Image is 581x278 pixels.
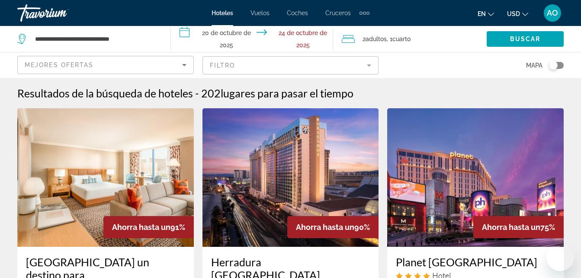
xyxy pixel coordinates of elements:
button: Menú de usuario [541,4,564,22]
a: Vuelos [250,10,270,16]
div: 91% [103,216,194,238]
span: Ahorra hasta un [482,223,540,232]
font: 2 [363,36,366,42]
button: Elementos de navegación adicionales [360,6,369,20]
span: Mejores ofertas [25,61,94,68]
a: Cruceros [325,10,351,16]
button: Filtro [202,56,379,75]
a: Coches [287,10,308,16]
mat-select: Ordenar por [25,60,186,70]
span: USD [507,10,520,17]
span: AO [547,9,558,17]
a: Planet [GEOGRAPHIC_DATA] [396,255,555,268]
div: 75% [473,216,564,238]
img: Imagen del hotel [202,108,379,247]
button: Fecha de entrada: 20 oct 2025 Fecha de salida: 24 oct 2025 [171,26,333,52]
font: , 1 [387,36,392,42]
span: Ahorra hasta un [296,223,354,232]
h1: Resultados de la búsqueda de hoteles [17,87,193,100]
span: Buscar [510,36,541,42]
button: Cambiar moneda [507,7,528,20]
button: Buscar [487,31,564,47]
div: 90% [287,216,379,238]
iframe: Botón para iniciar la ventana de mensajería [546,243,574,271]
span: lugares para pasar el tiempo [221,87,353,100]
button: Viajeros: 2 adultos, 0 niños [333,26,487,52]
a: Travorium [17,2,104,24]
span: en [478,10,486,17]
span: Cuarto [392,36,411,42]
img: Imagen del hotel [17,108,194,247]
span: Adultos [366,36,387,42]
button: Cambiar idioma [478,7,494,20]
button: Alternar mapa [542,61,564,69]
h2: 202 [201,87,353,100]
span: Ahorra hasta un [112,223,170,232]
a: Hoteles [212,10,233,16]
span: - [195,87,199,100]
img: Imagen del hotel [387,108,564,247]
span: Mapa [526,59,542,71]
